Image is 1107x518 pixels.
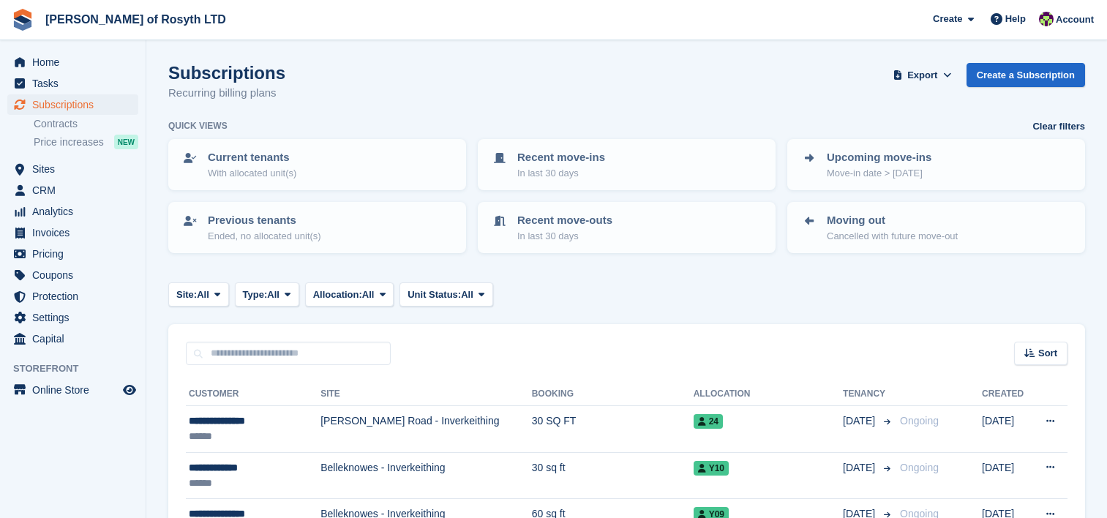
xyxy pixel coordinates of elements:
img: Nina Briggs [1039,12,1054,26]
button: Type: All [235,282,299,307]
a: Preview store [121,381,138,399]
span: Pricing [32,244,120,264]
span: Settings [32,307,120,328]
p: Upcoming move-ins [827,149,931,166]
span: Y10 [694,461,729,476]
a: Create a Subscription [967,63,1085,87]
button: Site: All [168,282,229,307]
h1: Subscriptions [168,63,285,83]
p: Recent move-ins [517,149,605,166]
span: Home [32,52,120,72]
span: Unit Status: [408,288,461,302]
button: Allocation: All [305,282,394,307]
a: Contracts [34,117,138,131]
th: Site [320,383,531,406]
p: In last 30 days [517,229,612,244]
button: Unit Status: All [399,282,492,307]
span: Ongoing [900,462,939,473]
span: Type: [243,288,268,302]
a: menu [7,265,138,285]
span: Tasks [32,73,120,94]
a: menu [7,52,138,72]
a: Moving out Cancelled with future move-out [789,203,1084,252]
span: Create [933,12,962,26]
p: Cancelled with future move-out [827,229,958,244]
span: 24 [694,414,723,429]
th: Tenancy [843,383,894,406]
span: All [197,288,209,302]
a: Price increases NEW [34,134,138,150]
a: menu [7,286,138,307]
a: [PERSON_NAME] of Rosyth LTD [40,7,232,31]
span: Price increases [34,135,104,149]
p: Ended, no allocated unit(s) [208,229,321,244]
img: stora-icon-8386f47178a22dfd0bd8f6a31ec36ba5ce8667c1dd55bd0f319d3a0aa187defe.svg [12,9,34,31]
p: Recurring billing plans [168,85,285,102]
th: Customer [186,383,320,406]
span: [DATE] [843,413,878,429]
p: Current tenants [208,149,296,166]
a: menu [7,222,138,243]
a: Current tenants With allocated unit(s) [170,140,465,189]
p: Move-in date > [DATE] [827,166,931,181]
span: Help [1005,12,1026,26]
td: Belleknowes - Inverkeithing [320,452,531,499]
td: 30 sq ft [532,452,694,499]
span: Online Store [32,380,120,400]
span: Ongoing [900,415,939,427]
span: Coupons [32,265,120,285]
span: All [267,288,279,302]
span: All [362,288,375,302]
td: 30 SQ FT [532,406,694,453]
span: All [461,288,473,302]
span: CRM [32,180,120,200]
a: menu [7,201,138,222]
p: In last 30 days [517,166,605,181]
span: Allocation: [313,288,362,302]
span: Invoices [32,222,120,243]
td: [PERSON_NAME] Road - Inverkeithing [320,406,531,453]
a: menu [7,244,138,264]
span: Site: [176,288,197,302]
a: menu [7,94,138,115]
p: Recent move-outs [517,212,612,229]
td: [DATE] [982,406,1031,453]
th: Booking [532,383,694,406]
span: Analytics [32,201,120,222]
p: With allocated unit(s) [208,166,296,181]
th: Created [982,383,1031,406]
div: NEW [114,135,138,149]
button: Export [890,63,955,87]
span: Sites [32,159,120,179]
h6: Quick views [168,119,228,132]
a: Recent move-outs In last 30 days [479,203,774,252]
span: Sort [1038,346,1057,361]
a: Recent move-ins In last 30 days [479,140,774,189]
span: Subscriptions [32,94,120,115]
th: Allocation [694,383,843,406]
a: menu [7,329,138,349]
span: Storefront [13,361,146,376]
a: Clear filters [1032,119,1085,134]
span: Capital [32,329,120,349]
a: menu [7,159,138,179]
td: [DATE] [982,452,1031,499]
a: menu [7,180,138,200]
span: Export [907,68,937,83]
span: Protection [32,286,120,307]
p: Previous tenants [208,212,321,229]
a: menu [7,380,138,400]
a: menu [7,307,138,328]
a: Upcoming move-ins Move-in date > [DATE] [789,140,1084,189]
span: [DATE] [843,460,878,476]
a: Previous tenants Ended, no allocated unit(s) [170,203,465,252]
a: menu [7,73,138,94]
span: Account [1056,12,1094,27]
p: Moving out [827,212,958,229]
